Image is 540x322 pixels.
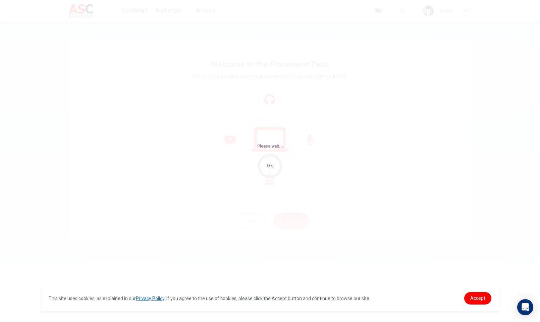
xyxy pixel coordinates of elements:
span: This site uses cookies, as explained in our . If you agree to the use of cookies, please click th... [49,296,370,301]
div: Open Intercom Messenger [517,299,533,315]
div: cookieconsent [41,285,500,311]
div: 0% [267,162,273,170]
span: Accept [470,295,485,301]
a: dismiss cookie message [464,292,491,305]
span: Please wait... [257,144,283,149]
a: Privacy Policy [136,296,164,301]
